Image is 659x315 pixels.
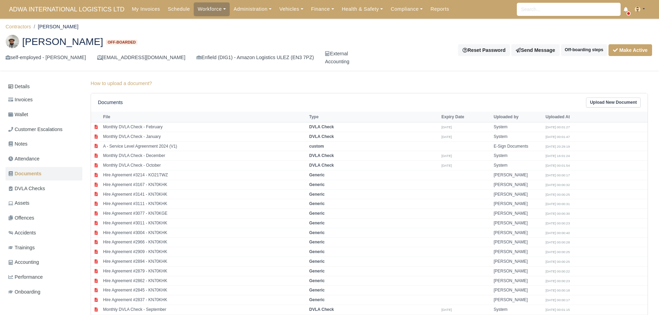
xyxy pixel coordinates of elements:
[492,238,544,247] td: [PERSON_NAME]
[546,154,570,158] small: [DATE] 16:01:24
[101,199,308,209] td: Hire Agreement #3111 - KN70KHK
[8,214,34,222] span: Offences
[546,308,570,312] small: [DATE] 00:01:15
[546,183,570,187] small: [DATE] 00:00:32
[492,161,544,170] td: System
[8,199,29,207] span: Assets
[561,44,607,56] button: Off-boarding steps
[427,2,453,16] a: Reports
[101,276,308,286] td: Hire Agreement #2862 - KN70KHK
[546,260,570,263] small: [DATE] 00:00:25
[546,145,570,148] small: [DATE] 20:29:19
[101,161,308,170] td: Monthly DVLA Check - October
[101,132,308,141] td: Monthly DVLA Check - January
[546,298,570,302] small: [DATE] 00:00:17
[492,295,544,305] td: [PERSON_NAME]
[6,108,82,121] a: Wallet
[98,100,123,105] h6: Documents
[546,202,570,206] small: [DATE] 00:00:31
[441,164,452,167] small: [DATE]
[307,2,338,16] a: Finance
[338,2,387,16] a: Health & Safety
[492,132,544,141] td: System
[6,137,82,151] a: Notes
[6,226,82,240] a: Accidents
[6,54,86,62] div: self-employed - [PERSON_NAME]
[492,122,544,132] td: System
[309,124,334,129] strong: DVLA Check
[546,221,570,225] small: [DATE] 00:00:23
[101,247,308,257] td: Hire Agreement #2909 - KN70KHK
[492,170,544,180] td: [PERSON_NAME]
[325,50,349,66] div: External Accounting
[101,266,308,276] td: Hire Agreement #2879 - KN70KHK
[546,135,570,139] small: [DATE] 00:01:47
[492,276,544,286] td: [PERSON_NAME]
[97,54,185,62] div: [EMAIL_ADDRESS][DOMAIN_NAME]
[8,126,63,133] span: Customer Escalations
[6,123,82,136] a: Customer Escalations
[492,305,544,315] td: System
[387,2,427,16] a: Compliance
[6,2,128,16] span: ADWA INTERNATIONAL LOGISTICS LTD
[8,244,35,252] span: Trainings
[196,54,314,62] div: Enfield (DIG1) - Amazon Logistics ULEZ (EN3 7PZ)
[309,288,325,293] strong: Generic
[441,135,452,139] small: [DATE]
[8,258,39,266] span: Accounting
[441,125,452,129] small: [DATE]
[546,193,570,196] small: [DATE] 00:00:25
[101,151,308,161] td: Monthly DVLA Check - December
[101,257,308,267] td: Hire Agreement #2894 - KN70KHK
[309,163,334,168] strong: DVLA Check
[309,269,325,274] strong: Generic
[492,112,544,122] th: Uploaded by
[309,192,325,197] strong: Generic
[309,201,325,206] strong: Generic
[101,295,308,305] td: Hire Agreement #2837 - KN70KHK
[492,199,544,209] td: [PERSON_NAME]
[6,211,82,225] a: Offences
[6,182,82,195] a: DVLA Checks
[6,196,82,210] a: Assets
[101,189,308,199] td: Hire Agreement #3141 - KN70KHK
[8,111,28,119] span: Wallet
[309,182,325,187] strong: Generic
[6,167,82,180] a: Documents
[8,170,42,178] span: Documents
[608,44,652,56] button: Make Active
[517,3,621,16] input: Search...
[194,2,230,16] a: Workforce
[22,37,103,46] span: [PERSON_NAME]
[492,228,544,238] td: [PERSON_NAME]
[492,180,544,189] td: [PERSON_NAME]
[492,151,544,161] td: System
[101,218,308,228] td: Hire Agreement #3011 - KN70KHK
[106,40,137,45] span: Off-boarded
[546,288,570,292] small: [DATE] 00:00:18
[91,81,152,86] a: How to upload a document?
[492,218,544,228] td: [PERSON_NAME]
[492,209,544,219] td: [PERSON_NAME]
[309,240,325,244] strong: Generic
[101,228,308,238] td: Hire Agreement #3004 - KN70KHK
[441,154,452,158] small: [DATE]
[546,250,570,254] small: [DATE] 00:00:25
[492,286,544,295] td: [PERSON_NAME]
[458,44,510,56] button: Reset Password
[101,305,308,315] td: Monthly DVLA Check - September
[309,249,325,254] strong: Generic
[6,241,82,254] a: Trainings
[546,164,570,167] small: [DATE] 00:01:54
[309,173,325,177] strong: Generic
[309,297,325,302] strong: Generic
[6,152,82,166] a: Attendance
[511,44,559,56] a: Send Message
[492,141,544,151] td: E-Sign Documents
[8,185,45,193] span: DVLA Checks
[440,112,492,122] th: Expiry Date
[546,231,570,235] small: [DATE] 00:00:40
[230,2,275,16] a: Administration
[101,141,308,151] td: A - Service Level Agreenment 2024 (V1)
[309,230,325,235] strong: Generic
